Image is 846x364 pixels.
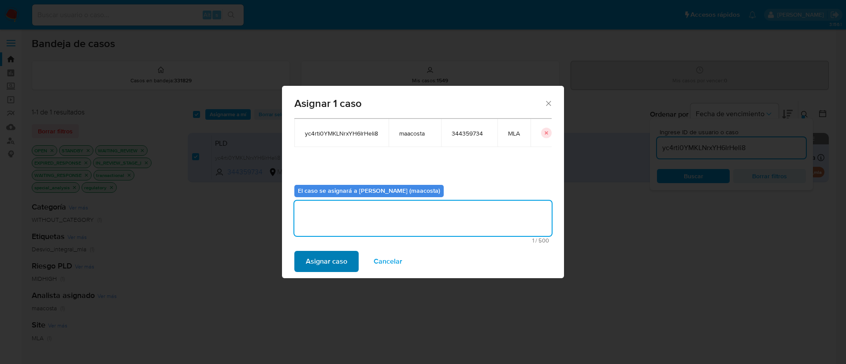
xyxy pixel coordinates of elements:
[544,99,552,107] button: Cerrar ventana
[374,252,402,271] span: Cancelar
[399,129,430,137] span: maacosta
[298,186,440,195] b: El caso se asignará a [PERSON_NAME] (maacosta)
[282,86,564,278] div: assign-modal
[452,129,487,137] span: 344359734
[294,98,544,109] span: Asignar 1 caso
[541,128,552,138] button: icon-button
[297,238,549,243] span: Máximo 500 caracteres
[294,251,359,272] button: Asignar caso
[508,129,520,137] span: MLA
[306,252,347,271] span: Asignar caso
[305,129,378,137] span: yc4rti0YMKLNrxYH6IrHeIi8
[362,251,414,272] button: Cancelar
